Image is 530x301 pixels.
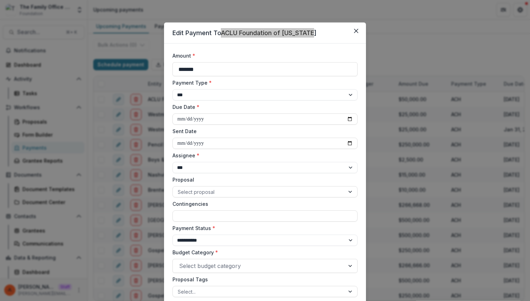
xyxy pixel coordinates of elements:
label: Payment Type [172,79,353,86]
label: Payment Status [172,224,353,232]
label: Amount [172,52,353,59]
label: Due Date [172,103,353,111]
label: Assignee [172,152,353,159]
label: Proposal Tags [172,276,353,283]
label: Sent Date [172,127,353,135]
header: Edit Payment To ACLU Foundation of [US_STATE] [164,22,366,44]
label: Contingencies [172,200,353,208]
button: Close [351,25,362,37]
label: Budget Category [172,249,353,256]
label: Proposal [172,176,353,183]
